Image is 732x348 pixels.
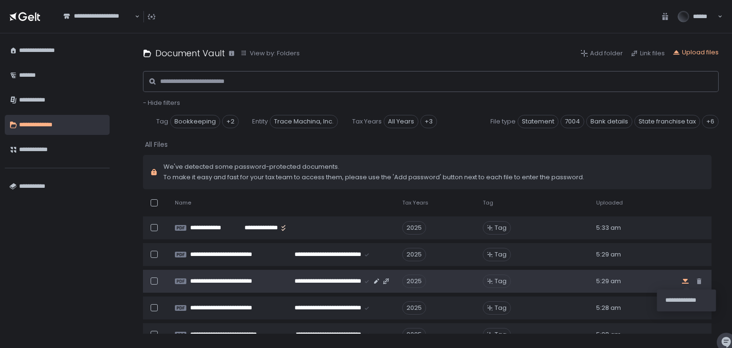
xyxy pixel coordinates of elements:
span: Uploaded [596,199,623,206]
div: 2025 [402,328,426,341]
button: - Hide filters [143,99,180,107]
span: Tag [495,224,507,232]
span: Tag [483,199,493,206]
span: Statement [518,115,559,128]
h1: Document Vault [155,47,225,60]
div: +6 [702,115,719,128]
span: State franchise tax [634,115,700,128]
span: Tag [495,277,507,286]
div: All Files [145,140,168,149]
input: Search for option [63,20,134,30]
button: Add folder [580,49,623,58]
span: Tax Years [402,199,428,206]
span: 5:28 am [596,330,621,339]
span: 5:28 am [596,304,621,312]
span: 5:29 am [596,250,621,259]
button: All Files [145,140,170,149]
div: Search for option [57,7,140,27]
span: 5:29 am [596,277,621,286]
div: 2025 [402,221,426,235]
div: 2025 [402,275,426,288]
button: Upload files [672,48,719,57]
div: +2 [222,115,239,128]
span: 5:33 am [596,224,621,232]
span: Bank details [586,115,632,128]
span: We've detected some password-protected documents. [163,163,584,171]
span: Name [175,199,191,206]
div: 2025 [402,301,426,315]
span: To make it easy and fast for your tax team to access them, please use the 'Add password' button n... [163,173,584,182]
div: 2025 [402,248,426,261]
span: File type [490,117,516,126]
span: Tag [495,250,507,259]
button: Link files [630,49,665,58]
div: +3 [420,115,437,128]
button: View by: Folders [240,49,300,58]
span: - Hide filters [143,98,180,107]
span: Entity [252,117,268,126]
span: Bookkeeping [170,115,220,128]
span: Tag [495,330,507,339]
span: Tag [156,117,168,126]
span: Tax Years [352,117,382,126]
span: 7004 [560,115,584,128]
span: Trace Machina, Inc. [270,115,338,128]
span: All Years [384,115,418,128]
span: Tag [495,304,507,312]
